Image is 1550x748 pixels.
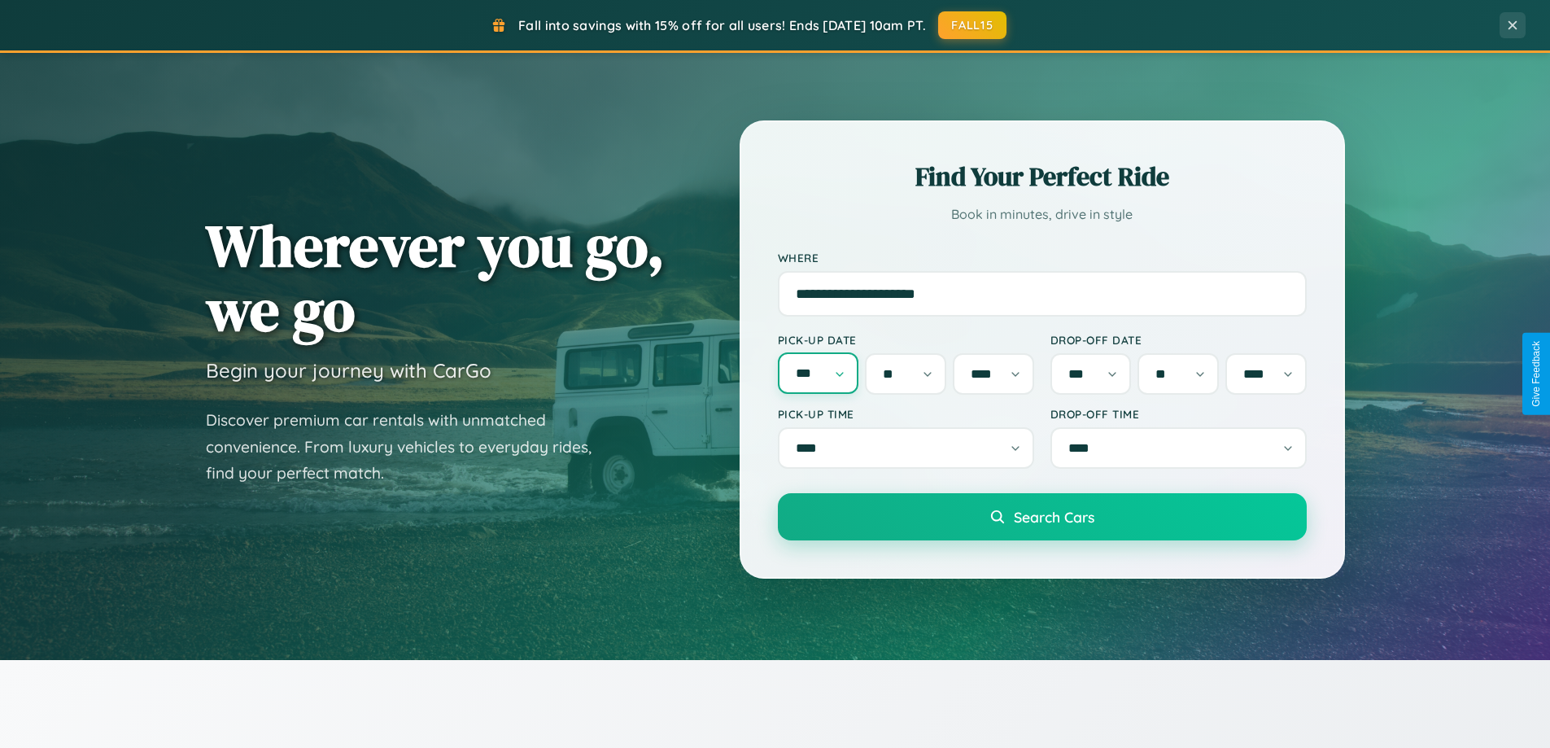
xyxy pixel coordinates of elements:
[206,407,613,487] p: Discover premium car rentals with unmatched convenience. From luxury vehicles to everyday rides, ...
[1530,341,1542,407] div: Give Feedback
[938,11,1006,39] button: FALL15
[518,17,926,33] span: Fall into savings with 15% off for all users! Ends [DATE] 10am PT.
[1050,407,1307,421] label: Drop-off Time
[778,203,1307,226] p: Book in minutes, drive in style
[778,407,1034,421] label: Pick-up Time
[206,358,491,383] h3: Begin your journey with CarGo
[1050,333,1307,347] label: Drop-off Date
[778,493,1307,540] button: Search Cars
[206,213,665,342] h1: Wherever you go, we go
[778,159,1307,195] h2: Find Your Perfect Ride
[778,333,1034,347] label: Pick-up Date
[778,251,1307,265] label: Where
[1014,508,1094,526] span: Search Cars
